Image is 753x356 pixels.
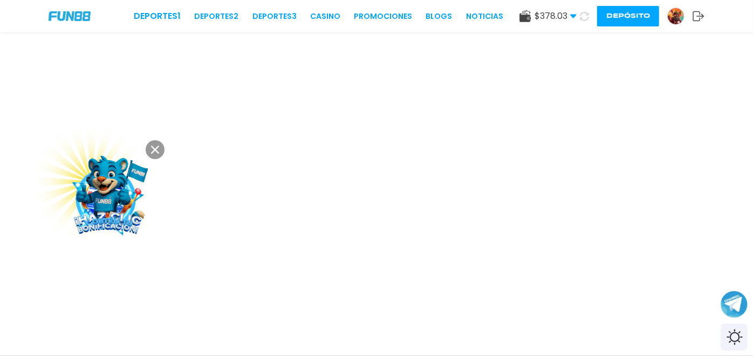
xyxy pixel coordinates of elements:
img: Image Link [59,146,156,243]
span: $ 378.03 [535,10,577,23]
button: Join telegram channel [721,290,748,318]
a: Promociones [354,11,412,22]
a: Avatar [667,8,693,25]
img: Company Logo [49,11,91,20]
a: BLOGS [426,11,453,22]
button: Depósito [597,6,659,26]
a: NOTICIAS [466,11,503,22]
div: Switch theme [721,324,748,351]
a: CASINO [310,11,340,22]
a: Deportes3 [252,11,297,22]
a: Deportes1 [134,10,181,23]
a: Deportes2 [194,11,238,22]
img: Avatar [668,8,684,24]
